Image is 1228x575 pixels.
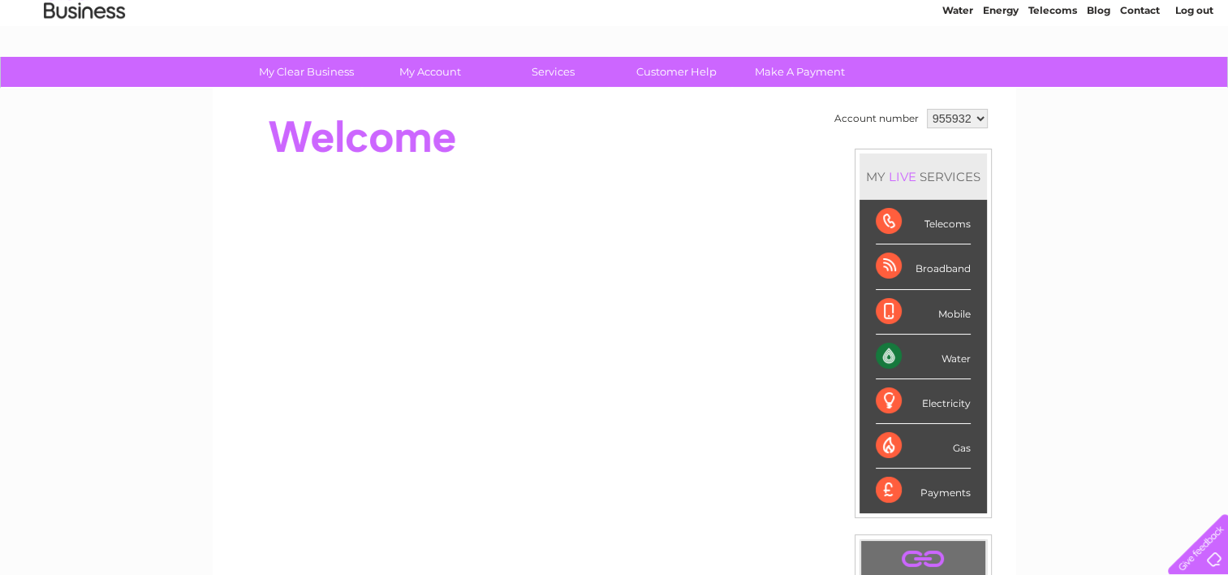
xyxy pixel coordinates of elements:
div: LIVE [885,169,920,184]
div: Clear Business is a trading name of Verastar Limited (registered in [GEOGRAPHIC_DATA] No. 3667643... [231,9,998,79]
div: Water [876,335,971,379]
div: MY SERVICES [860,153,987,200]
a: Make A Payment [733,57,867,87]
a: Services [486,57,620,87]
a: Blog [1087,69,1110,81]
a: My Clear Business [239,57,373,87]
div: Gas [876,424,971,469]
a: Energy [983,69,1019,81]
div: Broadband [876,244,971,289]
a: Contact [1120,69,1160,81]
a: My Account [363,57,497,87]
td: Account number [830,105,923,132]
a: Water [942,69,973,81]
div: Mobile [876,290,971,335]
a: Customer Help [610,57,743,87]
a: Log out [1174,69,1213,81]
div: Electricity [876,379,971,424]
img: logo.png [43,42,126,92]
a: . [865,545,981,573]
div: Telecoms [876,200,971,244]
a: 0333 014 3131 [922,8,1034,28]
div: Payments [876,469,971,512]
a: Telecoms [1028,69,1077,81]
